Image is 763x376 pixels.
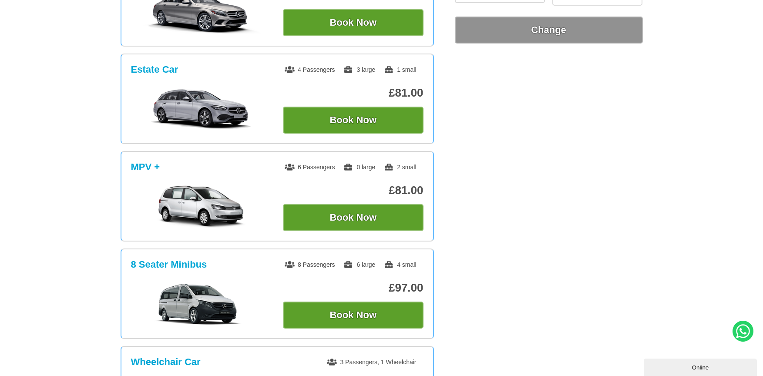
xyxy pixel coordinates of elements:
button: Book Now [283,204,424,231]
p: £81.00 [283,184,424,197]
span: 1 small [384,66,416,73]
button: Book Now [283,107,424,134]
span: 0 large [343,164,375,171]
button: Change [455,17,643,44]
img: Estate Car [135,87,266,131]
span: 8 Passengers [285,261,335,268]
span: 4 Passengers [285,66,335,73]
p: £81.00 [283,86,424,100]
span: 4 small [384,261,416,268]
img: MPV + [135,185,266,228]
span: 3 large [343,66,375,73]
button: Book Now [283,9,424,36]
h3: Estate Car [131,64,178,75]
button: Book Now [283,302,424,329]
h3: Wheelchair Car [131,356,201,368]
iframe: chat widget [644,357,759,376]
img: 8 Seater Minibus [135,282,266,326]
h3: MPV + [131,161,160,173]
h3: 8 Seater Minibus [131,259,207,270]
span: 6 large [343,261,375,268]
span: 3 Passengers, 1 Wheelchair [327,359,416,366]
span: 6 Passengers [285,164,335,171]
p: £97.00 [283,281,424,295]
span: 2 small [384,164,416,171]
